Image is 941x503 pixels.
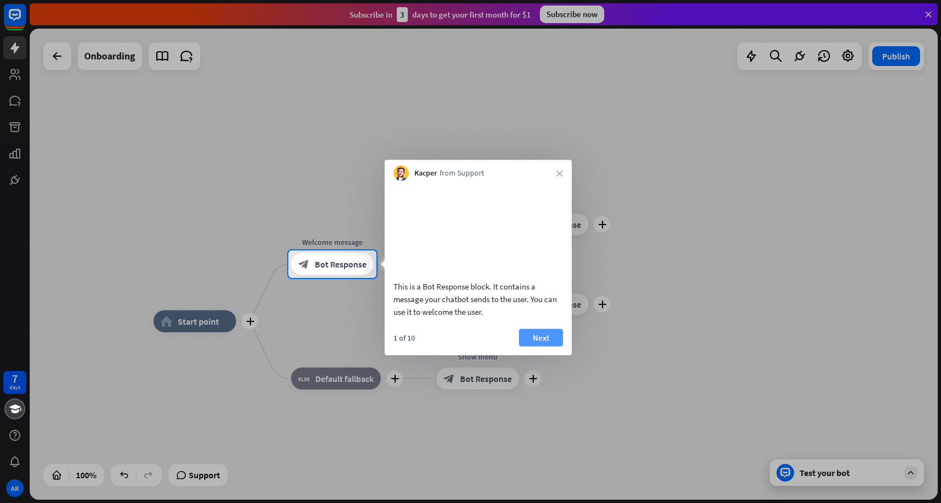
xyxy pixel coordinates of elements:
[414,168,437,179] span: Kacper
[393,280,563,318] div: This is a Bot Response block. It contains a message your chatbot sends to the user. You can use i...
[298,259,309,270] i: block_bot_response
[440,168,484,179] span: from Support
[9,4,42,37] button: Open LiveChat chat widget
[315,259,366,270] span: Bot Response
[556,170,563,177] i: close
[393,332,415,342] div: 1 of 10
[519,329,563,346] button: Next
